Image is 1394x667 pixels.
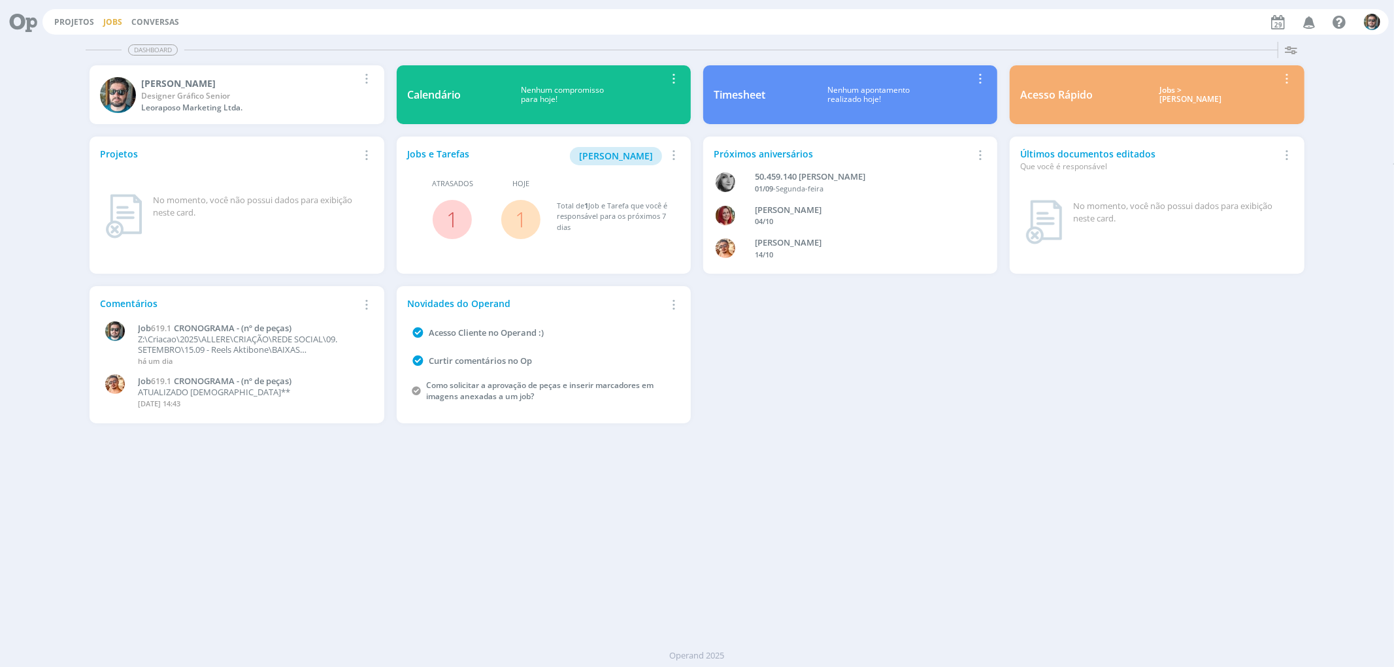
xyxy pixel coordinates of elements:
[105,374,125,394] img: V
[141,76,358,90] div: Rafael
[716,238,735,258] img: V
[1364,14,1380,30] img: R
[54,16,94,27] a: Projetos
[446,205,458,233] a: 1
[570,149,662,161] a: [PERSON_NAME]
[570,147,662,165] button: [PERSON_NAME]
[1020,87,1093,103] div: Acesso Rápido
[755,216,774,226] span: 04/10
[105,194,142,238] img: dashboard_not_found.png
[714,147,972,161] div: Próximos aniversários
[512,178,529,189] span: Hoje
[151,323,171,334] span: 619.1
[1363,10,1381,33] button: R
[755,204,967,217] div: GIOVANA DE OLIVEIRA PERSINOTI
[461,86,665,105] div: Nenhum compromisso para hoje!
[138,334,366,355] p: Z:\Criacao\2025\ALLERE\CRIAÇÃO\REDE SOCIAL\09. SETEMBRO\15.09 - Reels Aktibone\BAIXAS
[755,250,774,259] span: 14/10
[138,356,173,366] span: há um dia
[128,44,178,56] span: Dashboard
[776,184,824,193] span: Segunda-feira
[584,201,588,210] span: 1
[432,178,473,189] span: Atrasados
[429,327,544,338] a: Acesso Cliente no Operand :)
[755,184,774,193] span: 01/09
[174,375,291,387] span: CRONOGRAMA - (nº de peças)
[429,355,532,366] a: Curtir comentários no Op
[153,194,368,220] div: No momento, você não possui dados para exibição neste card.
[131,16,179,27] a: Conversas
[579,150,653,162] span: [PERSON_NAME]
[515,205,527,233] a: 1
[100,77,136,113] img: R
[90,65,384,124] a: R[PERSON_NAME]Designer Gráfico SeniorLeoraposo Marketing Ltda.
[703,65,997,124] a: TimesheetNenhum apontamentorealizado hoje!
[138,387,366,398] p: ATUALIZADO [DEMOGRAPHIC_DATA]**
[755,236,967,250] div: VICTOR MIRON COUTO
[50,17,98,27] button: Projetos
[714,87,765,103] div: Timesheet
[138,323,366,334] a: Job619.1CRONOGRAMA - (nº de peças)
[765,86,972,105] div: Nenhum apontamento realizado hoje!
[1020,161,1278,172] div: Que você é responsável
[151,376,171,387] span: 619.1
[127,17,183,27] button: Conversas
[1103,86,1278,105] div: Jobs > [PERSON_NAME]
[99,17,126,27] button: Jobs
[716,206,735,225] img: G
[105,321,125,341] img: R
[100,297,358,310] div: Comentários
[103,16,122,27] a: Jobs
[174,322,291,334] span: CRONOGRAMA - (nº de peças)
[141,102,358,114] div: Leoraposo Marketing Ltda.
[1025,200,1063,244] img: dashboard_not_found.png
[407,297,665,310] div: Novidades do Operand
[100,147,358,161] div: Projetos
[407,147,665,165] div: Jobs e Tarefas
[426,380,654,402] a: Como solicitar a aprovação de peças e inserir marcadores em imagens anexadas a um job?
[1020,147,1278,172] div: Últimos documentos editados
[557,201,667,233] div: Total de Job e Tarefa que você é responsável para os próximos 7 dias
[755,171,967,184] div: 50.459.140 JANAÍNA LUNA FERRO
[716,172,735,192] img: J
[138,399,180,408] span: [DATE] 14:43
[141,90,358,102] div: Designer Gráfico Senior
[407,87,461,103] div: Calendário
[1073,200,1288,225] div: No momento, você não possui dados para exibição neste card.
[755,184,967,195] div: -
[138,376,366,387] a: Job619.1CRONOGRAMA - (nº de peças)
